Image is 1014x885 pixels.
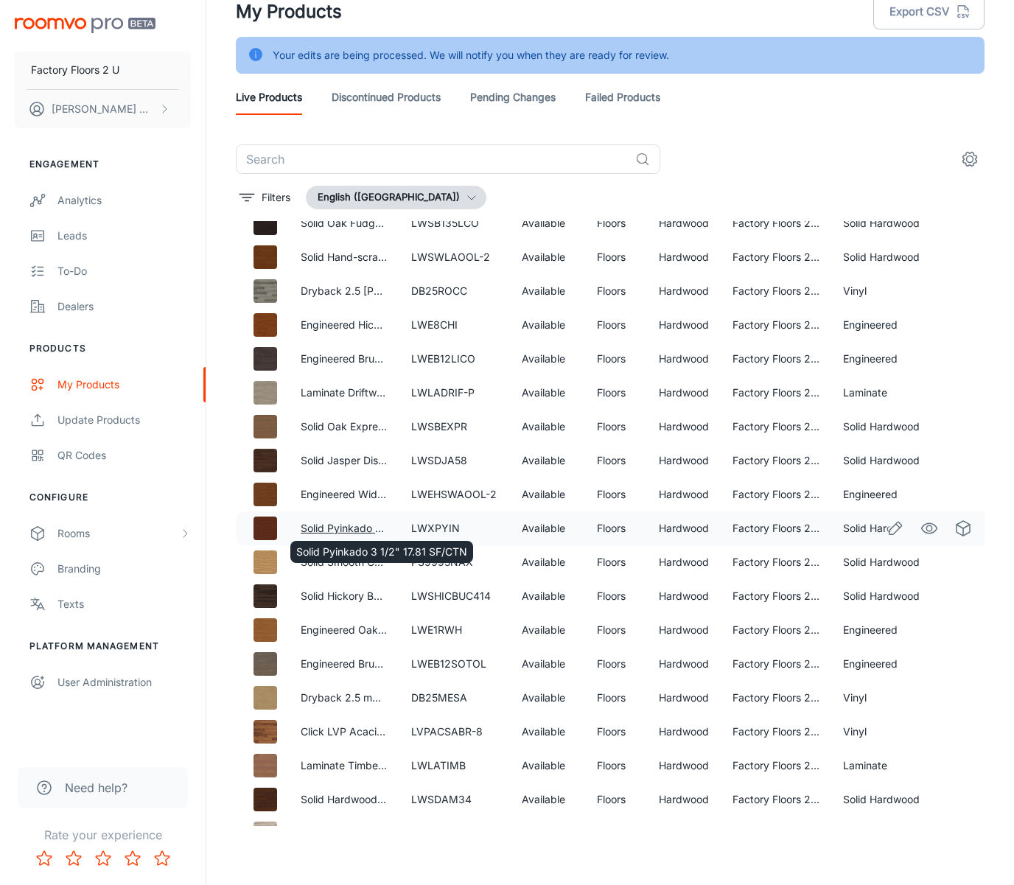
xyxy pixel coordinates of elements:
[585,308,647,342] td: Floors
[301,454,560,466] a: Solid Jasper Distressed 4 9/16" x 3/4" 20.97 SF/CTN
[301,251,577,263] a: Solid Hand-scraped Oolong 4 3/4" x 3/4" 23.44 SF/CTN
[57,377,191,393] div: My Products
[721,816,831,850] td: Factory Floors 2 U
[57,447,191,464] div: QR Codes
[831,342,931,376] td: Engineered
[831,274,931,308] td: Vinyl
[721,478,831,511] td: Factory Floors 2 U
[951,516,976,541] a: See in Virtual Samples
[585,511,647,545] td: Floors
[647,647,721,681] td: Hardwood
[510,410,585,444] td: Available
[399,579,510,613] td: LWSHICBUC414
[510,444,585,478] td: Available
[57,412,191,428] div: Update Products
[585,444,647,478] td: Floors
[510,478,585,511] td: Available
[12,826,194,844] p: Rate your experience
[831,579,931,613] td: Solid Hardwood
[399,478,510,511] td: LWEHSWAOOL-2
[31,62,119,78] p: Factory Floors 2 U
[399,274,510,308] td: DB25ROCC
[399,783,510,816] td: LWSDAM34
[831,376,931,410] td: Laminate
[721,376,831,410] td: Factory Floors 2 U
[510,613,585,647] td: Available
[399,715,510,749] td: LVPACSABR-8
[57,674,191,690] div: User Administration
[510,715,585,749] td: Available
[301,284,573,297] a: Dryback 2.5 [PERSON_NAME] 6.1" x 48" 40.86 SF/CTN
[585,816,647,850] td: Floors
[296,544,467,560] p: Solid Pyinkado 3 1/2" 17.81 SF/CTN
[831,206,931,240] td: Solid Hardwood
[147,844,177,873] button: Rate 5 star
[585,206,647,240] td: Floors
[831,613,931,647] td: Engineered
[510,647,585,681] td: Available
[585,715,647,749] td: Floors
[721,715,831,749] td: Factory Floors 2 U
[399,816,510,850] td: DB20BONE
[510,274,585,308] td: Available
[301,318,539,331] a: Engineered Hickory Chili 5" x 3/8" 29.52 SF/CTN
[57,298,191,315] div: Dealers
[721,308,831,342] td: Factory Floors 2 U
[57,525,179,542] div: Rooms
[301,420,557,433] a: Solid Oak Expressions 4 15/16" x 3/4" 23.67 SF/CTN
[510,342,585,376] td: Available
[399,410,510,444] td: LWSBEXPR
[721,206,831,240] td: Factory Floors 2 U
[831,444,931,478] td: Solid Hardwood
[510,783,585,816] td: Available
[831,749,931,783] td: Laminate
[721,240,831,274] td: Factory Floors 2 U
[301,759,535,772] a: Laminate Timberline 7.67" x 5/16" 20.61 SF/CTN
[236,80,302,115] a: Live Products
[262,189,290,206] p: Filters
[301,725,566,738] a: Click LVP Acacia Samba Brown 7" x 48" 18.91 SF/CTN
[301,623,543,636] a: Engineered Oak Rawhide 5" x 3/8" 29.52 SF/CTN
[585,579,647,613] td: Floors
[585,342,647,376] td: Floors
[15,90,191,128] button: [PERSON_NAME] Mountain Graphics Team
[647,681,721,715] td: Hardwood
[585,240,647,274] td: Floors
[721,511,831,545] td: Factory Floors 2 U
[585,80,660,115] a: Failed Products
[585,376,647,410] td: Floors
[301,217,518,229] a: Solid Oak Fudge 3 1/2" x 3/4" 26.13 SF/CTN
[647,206,721,240] td: Hardwood
[647,783,721,816] td: Hardwood
[831,410,931,444] td: Solid Hardwood
[510,206,585,240] td: Available
[65,779,127,797] span: Need help?
[721,681,831,715] td: Factory Floors 2 U
[831,681,931,715] td: Vinyl
[721,783,831,816] td: Factory Floors 2 U
[399,749,510,783] td: LWLATIMB
[399,681,510,715] td: DB25MESA
[332,80,441,115] a: Discontinued Products
[301,657,587,670] a: Engineered Brushed Oak Sotol 7 1/2" X 1/2" 23.32 SF/CTN
[721,444,831,478] td: Factory Floors 2 U
[399,444,510,478] td: LWSDJA58
[955,144,985,174] button: settings
[831,511,931,545] td: Solid Hardwood
[29,844,59,873] button: Rate 1 star
[301,352,577,365] a: Engineered Brushed Licorice 7 1/2" X 1/2" 23.32 SF/CTN
[647,240,721,274] td: Hardwood
[831,240,931,274] td: Solid Hardwood
[306,186,486,209] button: English ([GEOGRAPHIC_DATA])
[585,613,647,647] td: Floors
[301,386,523,399] a: Laminate Driftwood 7.76" x 3/8" 18.11 SF/CTN
[647,545,721,579] td: Hardwood
[510,511,585,545] td: Available
[721,613,831,647] td: Factory Floors 2 U
[57,228,191,244] div: Leads
[647,376,721,410] td: Hardwood
[585,478,647,511] td: Floors
[236,186,294,209] button: filter
[721,410,831,444] td: Factory Floors 2 U
[510,376,585,410] td: Available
